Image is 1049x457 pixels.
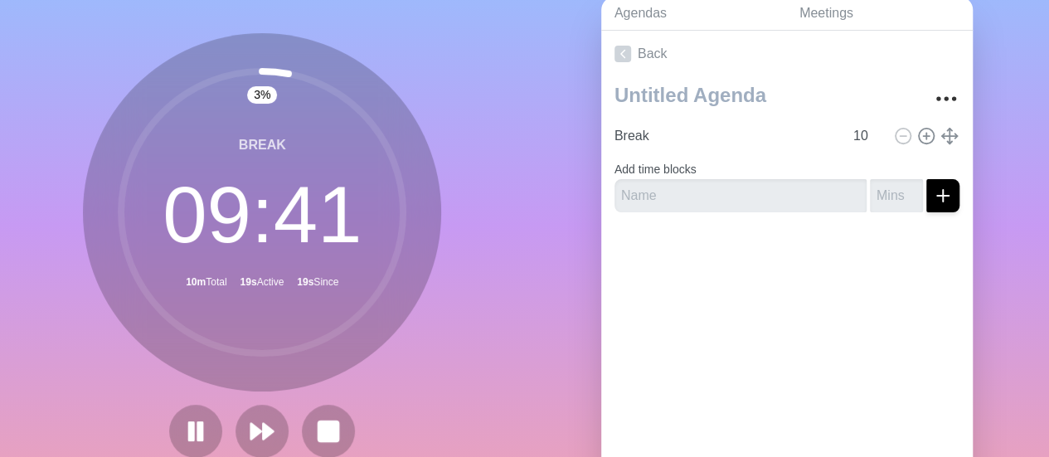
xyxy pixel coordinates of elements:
[930,82,963,115] button: More
[608,119,843,153] input: Name
[870,179,923,212] input: Mins
[614,163,697,176] label: Add time blocks
[601,31,973,77] a: Back
[847,119,886,153] input: Mins
[614,179,867,212] input: Name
